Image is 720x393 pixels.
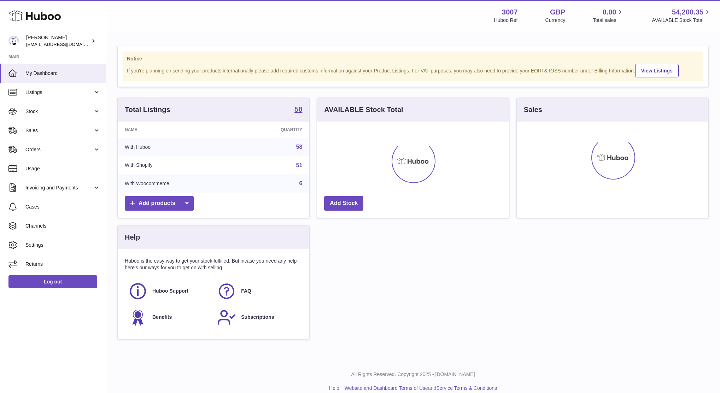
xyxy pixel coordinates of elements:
[217,282,299,301] a: FAQ
[25,242,100,248] span: Settings
[345,385,428,391] a: Website and Dashboard Terms of Use
[294,106,302,114] a: 58
[112,371,714,378] p: All Rights Reserved. Copyright 2025 - [DOMAIN_NAME]
[296,162,303,168] a: 51
[128,282,210,301] a: Huboo Support
[25,261,100,268] span: Returns
[26,41,104,47] span: [EMAIL_ADDRESS][DOMAIN_NAME]
[125,233,140,242] h3: Help
[25,204,100,210] span: Cases
[125,196,194,211] a: Add products
[593,17,624,24] span: Total sales
[152,288,188,294] span: Huboo Support
[296,144,303,150] a: 58
[494,17,518,24] div: Huboo Ref
[237,122,310,138] th: Quantity
[26,34,90,48] div: [PERSON_NAME]
[241,288,251,294] span: FAQ
[550,7,565,17] strong: GBP
[8,275,97,288] a: Log out
[652,7,712,24] a: 54,200.35 AVAILABLE Stock Total
[25,89,93,96] span: Listings
[217,308,299,327] a: Subscriptions
[324,105,403,115] h3: AVAILABLE Stock Total
[25,184,93,191] span: Invoicing and Payments
[603,7,616,17] span: 0.00
[118,156,237,175] td: With Shopify
[241,314,274,321] span: Subscriptions
[127,63,699,77] div: If you're planning on sending your products internationally please add required customs informati...
[25,108,93,115] span: Stock
[128,308,210,327] a: Benefits
[436,385,497,391] a: Service Terms & Conditions
[299,180,302,186] a: 6
[25,223,100,229] span: Channels
[152,314,172,321] span: Benefits
[593,7,624,24] a: 0.00 Total sales
[672,7,703,17] span: 54,200.35
[8,36,19,46] img: bevmay@maysama.com
[25,165,100,172] span: Usage
[125,258,302,271] p: Huboo is the easy way to get your stock fulfilled. But incase you need any help here's our ways f...
[25,70,100,77] span: My Dashboard
[324,196,363,211] a: Add Stock
[118,122,237,138] th: Name
[329,385,339,391] a: Help
[118,174,237,193] td: With Woocommerce
[127,55,699,62] strong: Notice
[545,17,566,24] div: Currency
[502,7,518,17] strong: 3007
[524,105,542,115] h3: Sales
[652,17,712,24] span: AVAILABLE Stock Total
[635,64,679,77] a: View Listings
[25,127,93,134] span: Sales
[125,105,170,115] h3: Total Listings
[118,138,237,156] td: With Huboo
[294,106,302,113] strong: 58
[342,385,497,392] li: and
[25,146,93,153] span: Orders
